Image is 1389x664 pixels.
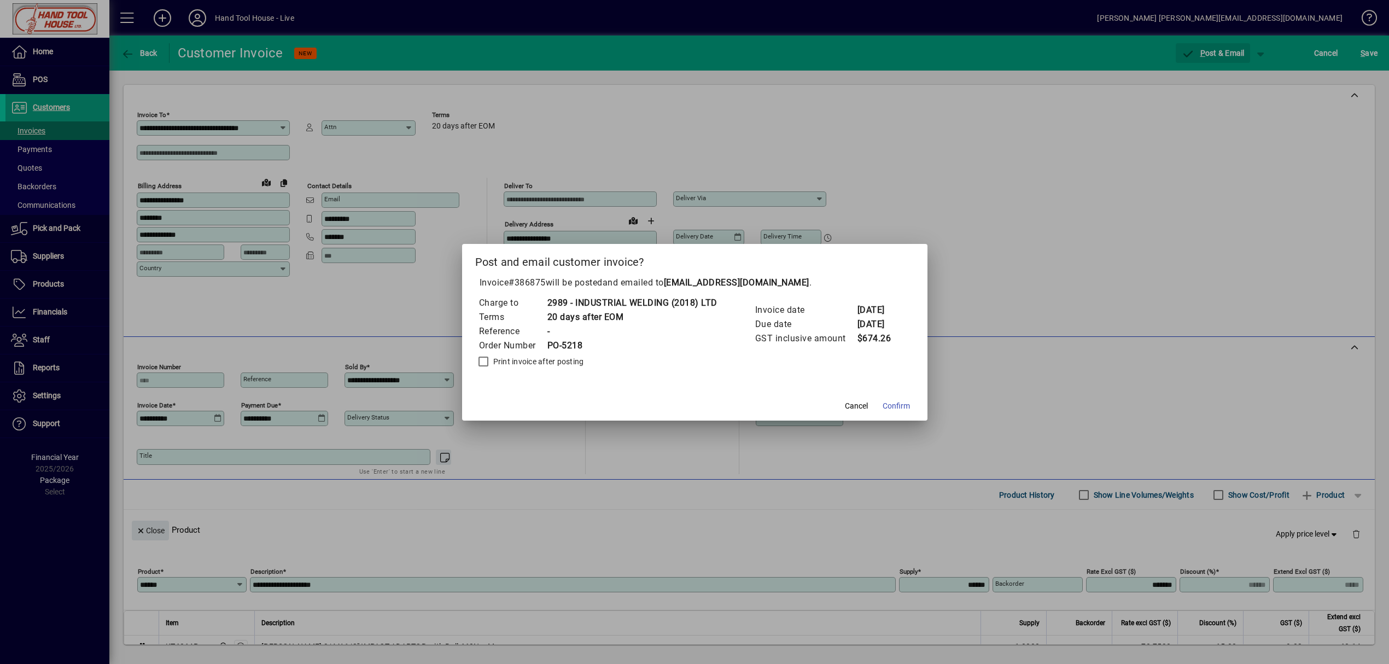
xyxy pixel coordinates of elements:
label: Print invoice after posting [491,356,584,367]
td: $674.26 [857,331,901,346]
td: 20 days after EOM [547,310,717,324]
td: [DATE] [857,317,901,331]
b: [EMAIL_ADDRESS][DOMAIN_NAME] [664,277,809,288]
td: Invoice date [755,303,857,317]
td: Due date [755,317,857,331]
td: - [547,324,717,339]
button: Cancel [839,397,874,416]
span: and emailed to [603,277,809,288]
span: #386875 [509,277,546,288]
td: Terms [478,310,547,324]
p: Invoice will be posted . [475,276,914,289]
span: Confirm [883,400,910,412]
td: Charge to [478,296,547,310]
h2: Post and email customer invoice? [462,244,927,276]
td: Reference [478,324,547,339]
td: 2989 - INDUSTRIAL WELDING (2018) LTD [547,296,717,310]
button: Confirm [878,397,914,416]
td: Order Number [478,339,547,353]
td: [DATE] [857,303,901,317]
td: PO-5218 [547,339,717,353]
span: Cancel [845,400,868,412]
td: GST inclusive amount [755,331,857,346]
